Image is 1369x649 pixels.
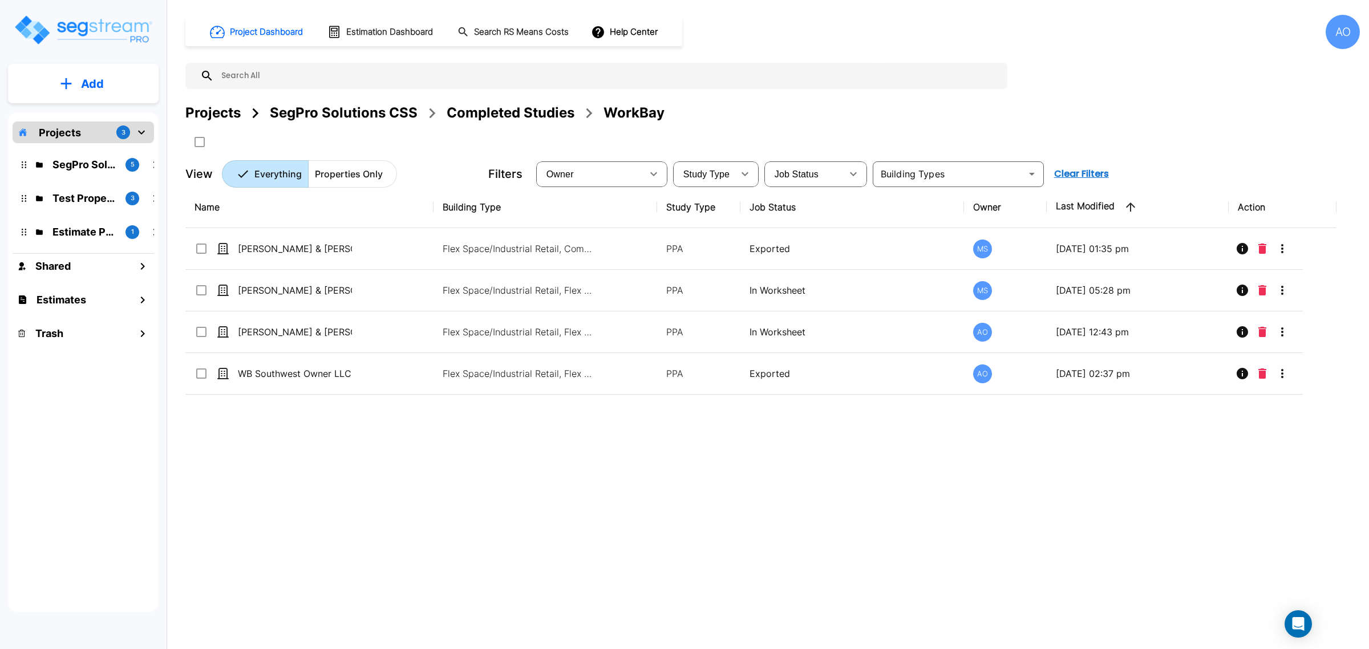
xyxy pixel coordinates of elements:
[1254,321,1271,343] button: Delete
[131,227,134,237] p: 1
[1271,237,1294,260] button: More-Options
[35,258,71,274] h1: Shared
[434,186,657,228] th: Building Type
[1326,15,1360,49] div: AO
[315,167,383,181] p: Properties Only
[973,323,992,342] div: AO
[185,165,213,182] p: View
[13,14,153,46] img: Logo
[488,165,523,182] p: Filters
[238,242,352,255] p: [PERSON_NAME] & [PERSON_NAME] LLC - Flex Spaces
[750,367,955,380] p: Exported
[1231,362,1254,385] button: Info
[1254,279,1271,302] button: Delete
[443,242,597,255] p: Flex Space/Industrial Retail, Commercial Property Site
[230,26,303,39] h1: Project Dashboard
[973,240,992,258] div: MS
[185,186,434,228] th: Name
[222,160,397,188] div: Platform
[81,75,104,92] p: Add
[750,283,955,297] p: In Worksheet
[538,158,642,190] div: Select
[346,26,433,39] h1: Estimation Dashboard
[973,281,992,300] div: MS
[52,190,116,206] p: Test Property Folder
[1056,283,1220,297] p: [DATE] 05:28 pm
[876,166,1022,182] input: Building Types
[447,103,574,123] div: Completed Studies
[546,169,574,179] span: Owner
[666,325,731,339] p: PPA
[1231,237,1254,260] button: Info
[254,167,302,181] p: Everything
[750,325,955,339] p: In Worksheet
[1056,325,1220,339] p: [DATE] 12:43 pm
[8,67,159,100] button: Add
[973,364,992,383] div: AO
[185,103,241,123] div: Projects
[1254,362,1271,385] button: Delete
[52,224,116,240] p: Estimate Property
[121,128,125,137] p: 3
[666,242,731,255] p: PPA
[1271,321,1294,343] button: More-Options
[238,367,352,380] p: WB Southwest Owner LLC - 4408 & [STREET_ADDRESS]
[238,283,352,297] p: [PERSON_NAME] & [PERSON_NAME] LLC - Flex Spaces - OLD
[443,325,597,339] p: Flex Space/Industrial Retail, Flex Space/Industrial Retail, Flex Space/Industrial Retail, Flex Sp...
[35,326,63,341] h1: Trash
[443,283,597,297] p: Flex Space/Industrial Retail, Flex Space/Industrial Retail, Flex Space/Industrial Retail, Flex Sp...
[323,20,439,44] button: Estimation Dashboard
[270,103,418,123] div: SegPro Solutions CSS
[964,186,1047,228] th: Owner
[1050,163,1113,185] button: Clear Filters
[188,131,211,153] button: SelectAll
[657,186,740,228] th: Study Type
[1056,367,1220,380] p: [DATE] 02:37 pm
[1285,610,1312,638] div: Open Intercom Messenger
[52,157,116,172] p: SegPro Solutions CSS
[1229,186,1336,228] th: Action
[1024,166,1040,182] button: Open
[474,26,569,39] h1: Search RS Means Costs
[683,169,730,179] span: Study Type
[604,103,665,123] div: WorkBay
[308,160,397,188] button: Properties Only
[131,160,135,169] p: 5
[443,367,597,380] p: Flex Space/Industrial Retail, Flex Space/Industrial Retail, Flex Space/Industrial Retail, Commerc...
[1231,321,1254,343] button: Info
[453,21,575,43] button: Search RS Means Costs
[1047,186,1229,228] th: Last Modified
[39,125,81,140] p: Projects
[666,283,731,297] p: PPA
[37,292,86,307] h1: Estimates
[767,158,842,190] div: Select
[1231,279,1254,302] button: Info
[1254,237,1271,260] button: Delete
[675,158,734,190] div: Select
[666,367,731,380] p: PPA
[131,193,135,203] p: 3
[222,160,309,188] button: Everything
[1056,242,1220,255] p: [DATE] 01:35 pm
[750,242,955,255] p: Exported
[238,325,352,339] p: [PERSON_NAME] & [PERSON_NAME] LLC - Flex Spaces_clone
[214,63,1002,89] input: Search All
[1271,362,1294,385] button: More-Options
[740,186,964,228] th: Job Status
[1271,279,1294,302] button: More-Options
[589,21,662,43] button: Help Center
[775,169,819,179] span: Job Status
[205,19,309,44] button: Project Dashboard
